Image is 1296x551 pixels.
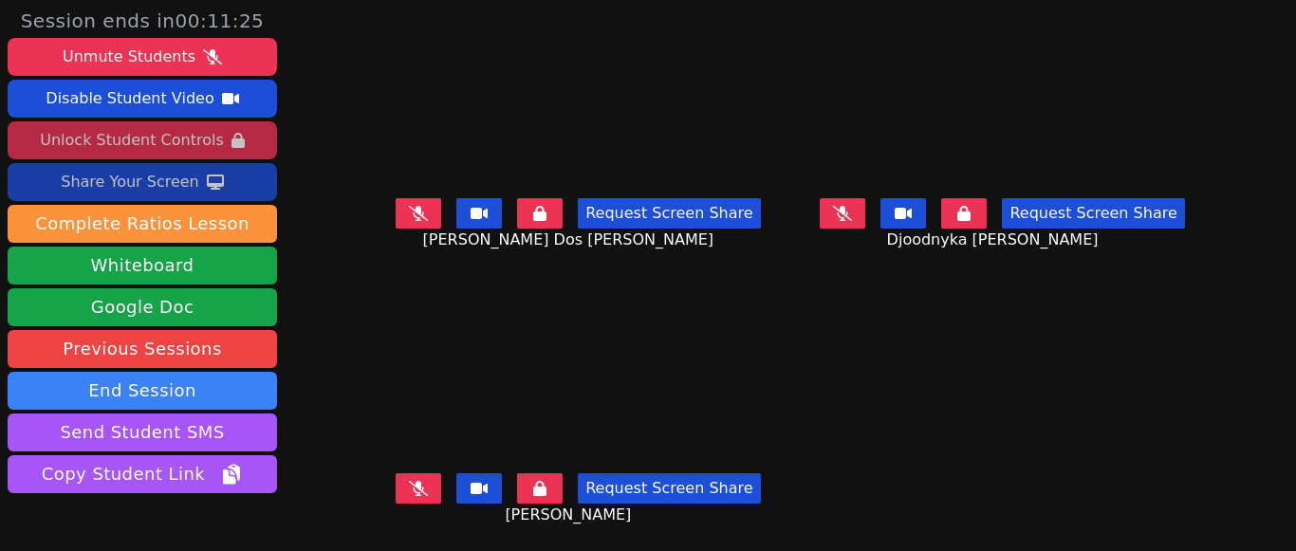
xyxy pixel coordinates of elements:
[40,125,223,156] div: Unlock Student Controls
[505,504,636,526] span: [PERSON_NAME]
[8,121,277,159] button: Unlock Student Controls
[8,247,277,285] button: Whiteboard
[8,330,277,368] a: Previous Sessions
[578,198,760,229] button: Request Screen Share
[8,455,277,493] button: Copy Student Link
[21,8,265,34] span: Session ends in
[61,167,199,197] div: Share Your Screen
[887,229,1103,251] span: Djoodnyka [PERSON_NAME]
[8,163,277,201] button: Share Your Screen
[578,473,760,504] button: Request Screen Share
[8,372,277,410] button: End Session
[63,42,195,72] div: Unmute Students
[176,9,265,32] time: 00:11:25
[46,83,213,114] div: Disable Student Video
[8,413,277,451] button: Send Student SMS
[8,38,277,76] button: Unmute Students
[423,229,719,251] span: [PERSON_NAME] Dos [PERSON_NAME]
[8,80,277,118] button: Disable Student Video
[8,205,277,243] button: Complete Ratios Lesson
[1002,198,1184,229] button: Request Screen Share
[42,461,243,487] span: Copy Student Link
[8,288,277,326] a: Google Doc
